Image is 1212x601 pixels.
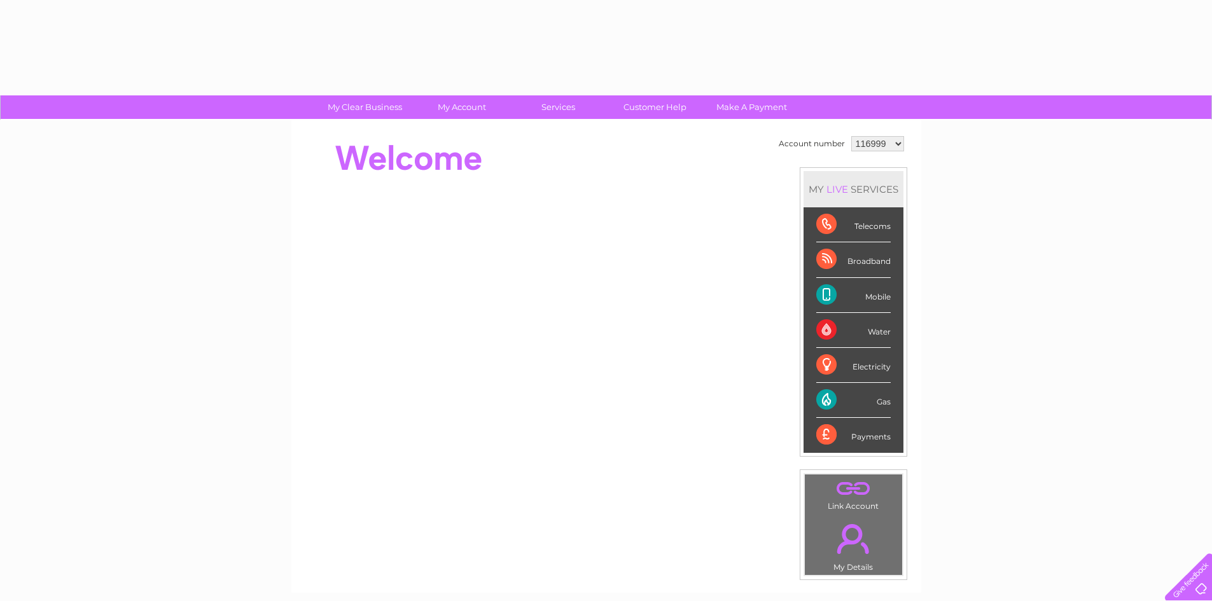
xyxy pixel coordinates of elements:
[409,95,514,119] a: My Account
[816,242,891,277] div: Broadband
[776,133,848,155] td: Account number
[808,478,899,500] a: .
[804,474,903,514] td: Link Account
[816,348,891,383] div: Electricity
[804,513,903,576] td: My Details
[699,95,804,119] a: Make A Payment
[816,278,891,313] div: Mobile
[603,95,707,119] a: Customer Help
[808,516,899,561] a: .
[816,313,891,348] div: Water
[816,207,891,242] div: Telecoms
[312,95,417,119] a: My Clear Business
[816,383,891,418] div: Gas
[816,418,891,452] div: Payments
[824,183,851,195] div: LIVE
[506,95,611,119] a: Services
[804,171,903,207] div: MY SERVICES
